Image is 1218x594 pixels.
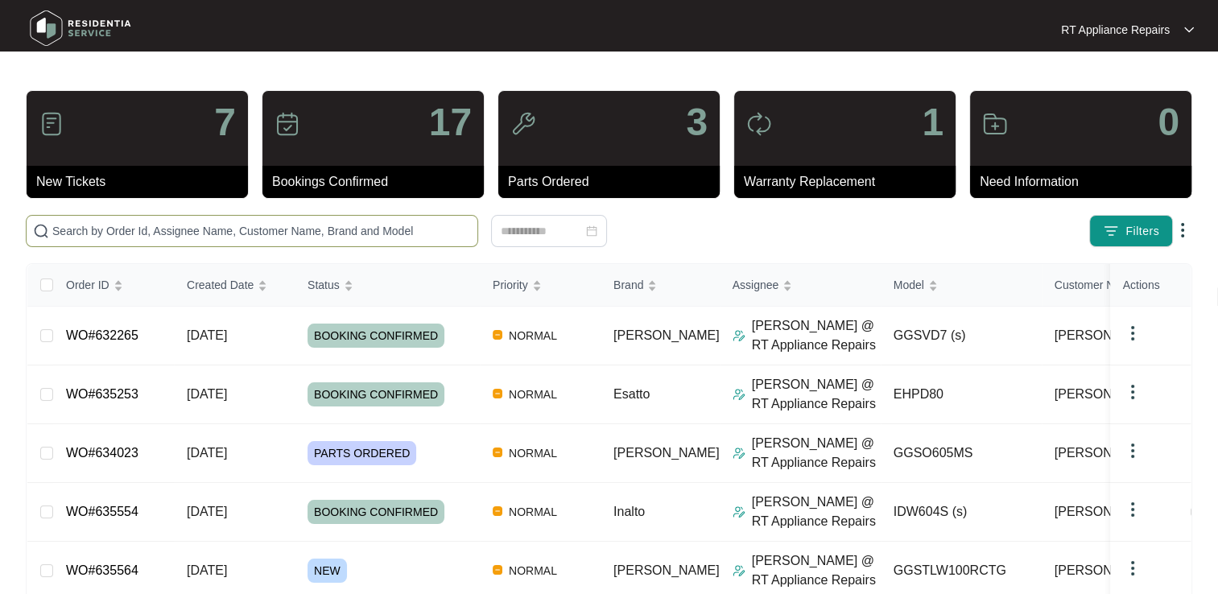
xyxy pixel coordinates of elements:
th: Model [881,264,1042,307]
img: Assigner Icon [733,329,745,342]
p: [PERSON_NAME] @ RT Appliance Repairs [752,434,881,472]
span: BOOKING CONFIRMED [308,324,444,348]
span: Esatto [613,387,650,401]
img: filter icon [1103,223,1119,239]
img: dropdown arrow [1123,559,1142,578]
span: [PERSON_NAME] [613,328,720,342]
img: icon [510,111,536,137]
span: Inalto [613,505,645,518]
p: 17 [429,103,472,142]
th: Actions [1110,264,1191,307]
img: search-icon [33,223,49,239]
span: BOOKING CONFIRMED [308,500,444,524]
img: Assigner Icon [733,505,745,518]
span: Priority [493,276,528,294]
button: filter iconFilters [1089,215,1173,247]
span: NORMAL [502,561,564,580]
span: [PERSON_NAME] [1055,561,1161,580]
img: Assigner Icon [733,564,745,577]
span: BOOKING CONFIRMED [308,382,444,406]
p: [PERSON_NAME] @ RT Appliance Repairs [752,316,881,355]
span: [PERSON_NAME] [1055,326,1161,345]
img: icon [982,111,1008,137]
td: IDW604S (s) [881,483,1042,542]
span: NORMAL [502,385,564,404]
span: [PERSON_NAME] [1055,385,1161,404]
img: icon [275,111,300,137]
p: RT Appliance Repairs [1061,22,1170,38]
img: dropdown arrow [1123,500,1142,519]
td: GGSVD7 (s) [881,307,1042,365]
span: [DATE] [187,328,227,342]
th: Order ID [53,264,174,307]
span: NEW [308,559,347,583]
img: icon [746,111,772,137]
span: [PERSON_NAME] [613,446,720,460]
th: Created Date [174,264,295,307]
p: [PERSON_NAME] @ RT Appliance Repairs [752,551,881,590]
img: dropdown arrow [1173,221,1192,240]
p: Need Information [980,172,1191,192]
img: icon [39,111,64,137]
img: dropdown arrow [1123,441,1142,460]
th: Status [295,264,480,307]
img: Vercel Logo [493,448,502,457]
span: Order ID [66,276,109,294]
span: [PERSON_NAME] [1055,443,1161,463]
span: [DATE] [187,446,227,460]
img: Vercel Logo [493,565,502,575]
span: Customer Name [1055,276,1137,294]
span: [DATE] [187,505,227,518]
a: WO#635564 [66,563,138,577]
span: [DATE] [187,387,227,401]
span: Created Date [187,276,254,294]
p: Bookings Confirmed [272,172,484,192]
p: New Tickets [36,172,248,192]
span: Status [308,276,340,294]
img: residentia service logo [24,4,137,52]
th: Customer Name [1042,264,1203,307]
p: 7 [214,103,236,142]
a: WO#635253 [66,387,138,401]
input: Search by Order Id, Assignee Name, Customer Name, Brand and Model [52,222,471,240]
span: Assignee [733,276,779,294]
span: Filters [1125,223,1159,240]
img: dropdown arrow [1123,382,1142,402]
img: Vercel Logo [493,330,502,340]
p: Parts Ordered [508,172,720,192]
p: 0 [1158,103,1179,142]
td: EHPD80 [881,365,1042,424]
p: Warranty Replacement [744,172,956,192]
img: Assigner Icon [733,388,745,401]
img: dropdown arrow [1184,26,1194,34]
span: NORMAL [502,502,564,522]
th: Assignee [720,264,881,307]
span: [PERSON_NAME]... [1055,502,1171,522]
span: Model [894,276,924,294]
a: WO#635554 [66,505,138,518]
a: WO#632265 [66,328,138,342]
span: NORMAL [502,326,564,345]
p: [PERSON_NAME] @ RT Appliance Repairs [752,493,881,531]
img: Assigner Icon [733,447,745,460]
span: PARTS ORDERED [308,441,416,465]
p: [PERSON_NAME] @ RT Appliance Repairs [752,375,881,414]
span: [DATE] [187,563,227,577]
a: WO#634023 [66,446,138,460]
span: [PERSON_NAME] [613,563,720,577]
img: dropdown arrow [1123,324,1142,343]
th: Priority [480,264,601,307]
p: 1 [922,103,943,142]
td: GGSO605MS [881,424,1042,483]
span: Brand [613,276,643,294]
p: 3 [686,103,708,142]
th: Brand [601,264,720,307]
span: NORMAL [502,443,564,463]
img: Vercel Logo [493,389,502,398]
img: Vercel Logo [493,506,502,516]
